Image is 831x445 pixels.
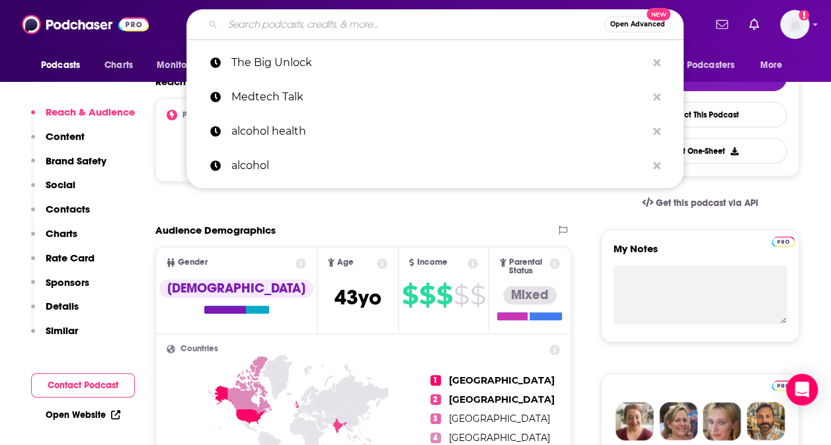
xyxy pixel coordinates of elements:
button: Export One-Sheet [613,138,787,164]
span: Countries [180,345,218,353]
a: Open Website [46,409,120,421]
span: $ [470,285,485,306]
span: $ [402,285,418,306]
span: Get this podcast via API [656,197,758,209]
p: Rate Card [46,252,95,264]
button: open menu [147,53,221,78]
p: Sponsors [46,276,89,289]
span: Open Advanced [610,21,665,28]
span: $ [419,285,435,306]
input: Search podcasts, credits, & more... [223,14,604,35]
div: Search podcasts, credits, & more... [186,9,684,40]
span: [GEOGRAPHIC_DATA] [449,394,555,405]
span: 1 [430,375,441,386]
p: Reach & Audience [46,106,135,118]
button: Open AdvancedNew [604,17,671,32]
img: User Profile [780,10,809,39]
h2: Power Score™ [182,110,234,120]
button: Contacts [31,203,90,227]
span: [GEOGRAPHIC_DATA] [449,413,550,425]
div: Open Intercom Messenger [786,374,818,405]
span: [GEOGRAPHIC_DATA] [449,432,550,444]
button: open menu [751,53,799,78]
span: Income [416,258,447,267]
p: Medtech Talk [231,80,647,114]
span: Logged in as Tessarossi87 [780,10,809,39]
p: Brand Safety [46,154,106,167]
h2: Audience Demographics [155,224,276,236]
div: [DEMOGRAPHIC_DATA] [159,279,313,298]
img: Sydney Profile [615,402,654,440]
a: Show notifications dropdown [744,13,764,36]
span: New [647,8,670,20]
span: Gender [178,258,208,267]
img: Barbara Profile [659,402,697,440]
img: Podchaser - Follow, Share and Rate Podcasts [22,12,149,37]
p: The Big Unlock [231,46,647,80]
img: Podchaser Pro [772,380,795,391]
button: Sponsors [31,276,89,300]
p: alcohol [231,149,647,183]
div: Mixed [503,286,557,304]
a: Get this podcast via API [631,187,769,219]
a: Pro website [772,378,795,391]
button: Reach & Audience [31,106,135,130]
span: Charts [104,56,133,75]
a: alcohol health [186,114,684,149]
span: Podcasts [41,56,80,75]
button: Contact Podcast [31,373,135,397]
span: $ [436,285,452,306]
span: 43 yo [335,285,381,310]
button: Social [31,178,75,203]
button: Details [31,300,79,324]
span: $ [454,285,469,306]
p: Similar [46,324,78,337]
p: Contacts [46,203,90,215]
img: Jules Profile [703,402,741,440]
a: Contact This Podcast [613,102,787,127]
button: open menu [32,53,97,78]
span: 4 [430,432,441,443]
img: Podchaser Pro [772,236,795,247]
p: Details [46,300,79,312]
a: Pro website [772,234,795,247]
button: Content [31,130,85,154]
span: Age [337,258,354,267]
p: Social [46,178,75,191]
button: Brand Safety [31,154,106,179]
a: Show notifications dropdown [711,13,733,36]
span: For Podcasters [671,56,734,75]
span: More [760,56,783,75]
span: 2 [430,394,441,405]
button: Rate Card [31,252,95,276]
p: Charts [46,227,77,240]
span: Parental Status [509,258,547,275]
span: [GEOGRAPHIC_DATA] [449,374,555,386]
button: Similar [31,324,78,349]
svg: Add a profile image [799,10,809,20]
button: Show profile menu [780,10,809,39]
button: open menu [662,53,754,78]
img: Jon Profile [746,402,785,440]
span: 3 [430,413,441,424]
a: The Big Unlock [186,46,684,80]
p: alcohol health [231,114,647,149]
a: Charts [96,53,141,78]
a: alcohol [186,149,684,183]
span: Monitoring [157,56,204,75]
button: Charts [31,227,77,252]
p: Content [46,130,85,143]
a: Medtech Talk [186,80,684,114]
label: My Notes [613,242,787,265]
